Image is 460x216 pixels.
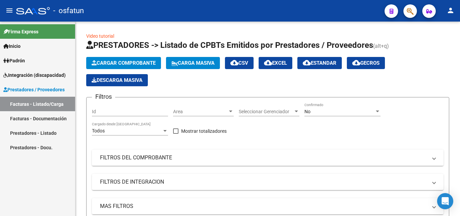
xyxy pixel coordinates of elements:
h3: Filtros [92,92,115,101]
mat-icon: cloud_download [230,59,238,67]
button: Estandar [297,57,342,69]
button: Gecros [347,57,385,69]
button: EXCEL [259,57,292,69]
mat-icon: person [447,6,455,14]
span: Area [173,109,228,115]
span: Prestadores / Proveedores [3,86,65,93]
span: CSV [230,60,248,66]
span: No [304,109,310,114]
a: Video tutorial [86,33,114,39]
span: EXCEL [264,60,287,66]
button: Carga Masiva [166,57,220,69]
span: Gecros [352,60,380,66]
span: Todos [92,128,105,133]
span: Cargar Comprobante [92,60,156,66]
div: Open Intercom Messenger [437,193,453,209]
span: Padrón [3,57,25,64]
button: Descarga Masiva [86,74,148,86]
span: (alt+q) [373,43,389,49]
span: Carga Masiva [171,60,215,66]
span: - osfatun [53,3,84,18]
mat-expansion-panel-header: FILTROS DE INTEGRACION [92,174,443,190]
span: Descarga Masiva [92,77,142,83]
mat-icon: cloud_download [303,59,311,67]
mat-panel-title: FILTROS DE INTEGRACION [100,178,427,186]
mat-expansion-panel-header: FILTROS DEL COMPROBANTE [92,150,443,166]
span: Seleccionar Gerenciador [239,109,293,115]
mat-panel-title: MAS FILTROS [100,203,427,210]
mat-icon: cloud_download [352,59,360,67]
span: Mostrar totalizadores [181,127,227,135]
mat-panel-title: FILTROS DEL COMPROBANTE [100,154,427,161]
mat-icon: menu [5,6,13,14]
span: Inicio [3,42,21,50]
span: Integración (discapacidad) [3,71,66,79]
button: CSV [225,57,254,69]
span: Firma Express [3,28,38,35]
button: Cargar Comprobante [86,57,161,69]
span: PRESTADORES -> Listado de CPBTs Emitidos por Prestadores / Proveedores [86,40,373,50]
app-download-masive: Descarga masiva de comprobantes (adjuntos) [86,74,148,86]
mat-expansion-panel-header: MAS FILTROS [92,198,443,214]
mat-icon: cloud_download [264,59,272,67]
span: Estandar [303,60,336,66]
